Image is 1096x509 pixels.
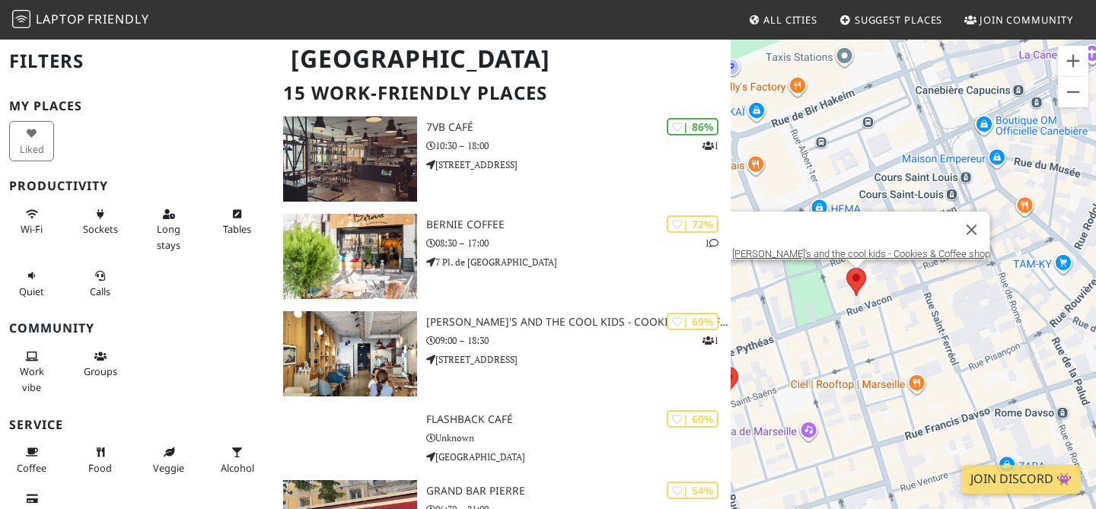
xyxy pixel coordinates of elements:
[215,202,260,242] button: Tables
[36,11,85,27] span: Laptop
[274,409,731,468] a: | 60% Flashback café Unknown [GEOGRAPHIC_DATA]
[146,202,191,257] button: Long stays
[88,11,148,27] span: Friendly
[833,6,949,33] a: Suggest Places
[426,450,731,464] p: [GEOGRAPHIC_DATA]
[146,440,191,480] button: Veggie
[426,236,731,250] p: 08:30 – 17:00
[958,6,1079,33] a: Join Community
[426,352,731,367] p: [STREET_ADDRESS]
[763,13,817,27] span: All Cities
[1058,46,1088,76] button: Zoom in
[9,38,265,84] h2: Filters
[20,364,44,393] span: People working
[12,7,149,33] a: LaptopFriendly LaptopFriendly
[9,263,54,304] button: Quiet
[274,214,731,299] a: Bernie Coffee | 72% 1 Bernie Coffee 08:30 – 17:00 7 Pl. de [GEOGRAPHIC_DATA]
[426,157,731,172] p: [STREET_ADDRESS]
[667,482,718,499] div: | 54%
[426,431,731,445] p: Unknown
[283,214,417,299] img: Bernie Coffee
[705,236,718,250] p: 1
[221,461,254,475] span: Alcohol
[9,344,54,399] button: Work vibe
[426,218,731,231] h3: Bernie Coffee
[78,440,123,480] button: Food
[283,116,417,202] img: 7VB Café
[667,215,718,233] div: | 72%
[274,311,731,396] a: Emilie's and the cool kids - Cookies & Coffee shop | 69% 1 [PERSON_NAME]'s and the cool kids - Co...
[19,285,44,298] span: Quiet
[9,440,54,480] button: Coffee
[84,364,117,378] span: Group tables
[78,202,123,242] button: Sockets
[12,10,30,28] img: LaptopFriendly
[980,13,1073,27] span: Join Community
[426,121,731,134] h3: 7VB Café
[88,461,112,475] span: Food
[157,222,180,251] span: Long stays
[667,313,718,330] div: | 69%
[9,418,265,432] h3: Service
[426,413,731,426] h3: Flashback café
[215,440,260,480] button: Alcohol
[153,461,184,475] span: Veggie
[17,461,46,475] span: Coffee
[426,255,731,269] p: 7 Pl. de [GEOGRAPHIC_DATA]
[667,410,718,428] div: | 60%
[283,311,417,396] img: Emilie's and the cool kids - Cookies & Coffee shop
[279,38,728,80] h1: [GEOGRAPHIC_DATA]
[78,344,123,384] button: Groups
[426,485,731,498] h3: Grand Bar Pierre
[742,6,824,33] a: All Cities
[9,202,54,242] button: Wi-Fi
[732,248,990,259] a: [PERSON_NAME]'s and the cool kids - Cookies & Coffee shop
[855,13,943,27] span: Suggest Places
[9,179,265,193] h3: Productivity
[426,333,731,348] p: 09:00 – 18:30
[274,116,731,202] a: 7VB Café | 86% 1 7VB Café 10:30 – 18:00 [STREET_ADDRESS]
[667,118,718,135] div: | 86%
[954,212,990,248] button: Close
[426,138,731,153] p: 10:30 – 18:00
[223,222,251,236] span: Work-friendly tables
[703,333,718,348] p: 1
[21,222,43,236] span: Stable Wi-Fi
[90,285,110,298] span: Video/audio calls
[426,316,731,329] h3: [PERSON_NAME]'s and the cool kids - Cookies & Coffee shop
[78,263,123,304] button: Calls
[1058,77,1088,107] button: Zoom out
[83,222,118,236] span: Power sockets
[9,321,265,336] h3: Community
[9,99,265,113] h3: My Places
[703,138,718,153] p: 1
